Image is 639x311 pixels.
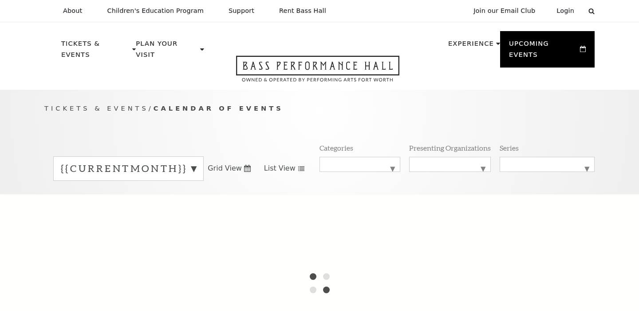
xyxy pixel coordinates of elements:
p: Upcoming Events [509,38,578,65]
p: Tickets & Events [61,38,130,65]
span: Calendar of Events [154,104,284,112]
p: Experience [448,38,494,54]
p: Children's Education Program [107,7,204,15]
p: Plan Your Visit [136,38,198,65]
label: {{currentMonth}} [61,162,196,175]
p: Categories [319,143,353,152]
p: / [44,103,595,114]
p: Support [229,7,254,15]
p: About [63,7,82,15]
p: Series [500,143,519,152]
span: List View [264,163,296,173]
span: Grid View [208,163,242,173]
p: Presenting Organizations [409,143,491,152]
p: Rent Bass Hall [279,7,326,15]
span: Tickets & Events [44,104,149,112]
